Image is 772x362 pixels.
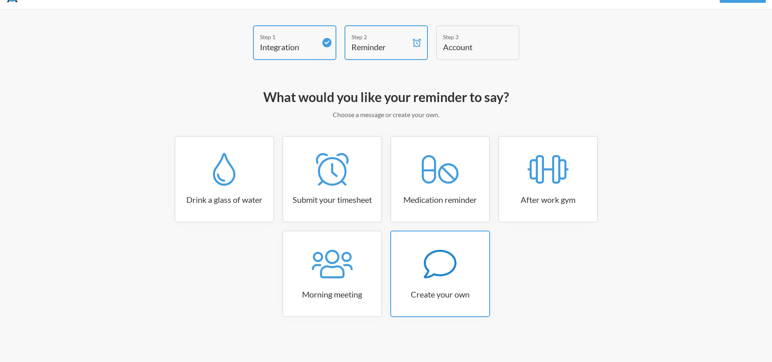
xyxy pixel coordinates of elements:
[391,194,489,205] h3: Medication reminder
[175,194,273,205] h3: Drink a glass of water
[443,33,500,41] div: Step 3
[260,33,317,41] div: Step 1
[391,289,489,300] h3: Create your own
[499,194,597,205] h3: After work gym
[149,110,623,120] p: Choose a message or create your own.
[443,41,500,53] h4: Account
[149,89,623,106] h2: What would you like your reminder to say?
[260,41,317,53] h4: Integration
[351,41,409,53] h4: Reminder
[283,289,381,300] h3: Morning meeting
[351,33,409,41] div: Step 2
[283,194,381,205] h3: Submit your timesheet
